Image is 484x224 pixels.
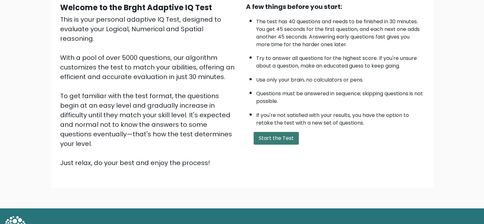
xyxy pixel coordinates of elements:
[60,15,238,168] div: This is your personal adaptive IQ Test, designed to evaluate your Logical, Numerical and Spatial ...
[246,2,424,11] div: A few things before you start:
[256,73,424,84] li: Use only your brain, no calculators or pens.
[60,2,212,13] b: Welcome to the Brght Adaptive IQ Test
[254,132,299,145] button: Start the Test
[256,108,424,127] li: If you're not satisfied with your results, you have the option to retake the test with a new set ...
[256,51,424,70] li: Try to answer all questions for the highest score. If you're unsure about a question, make an edu...
[256,15,424,48] li: The test has 40 questions and needs to be finished in 30 minutes. You get 45 seconds for the firs...
[256,87,424,105] li: Questions must be answered in sequence; skipping questions is not possible.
